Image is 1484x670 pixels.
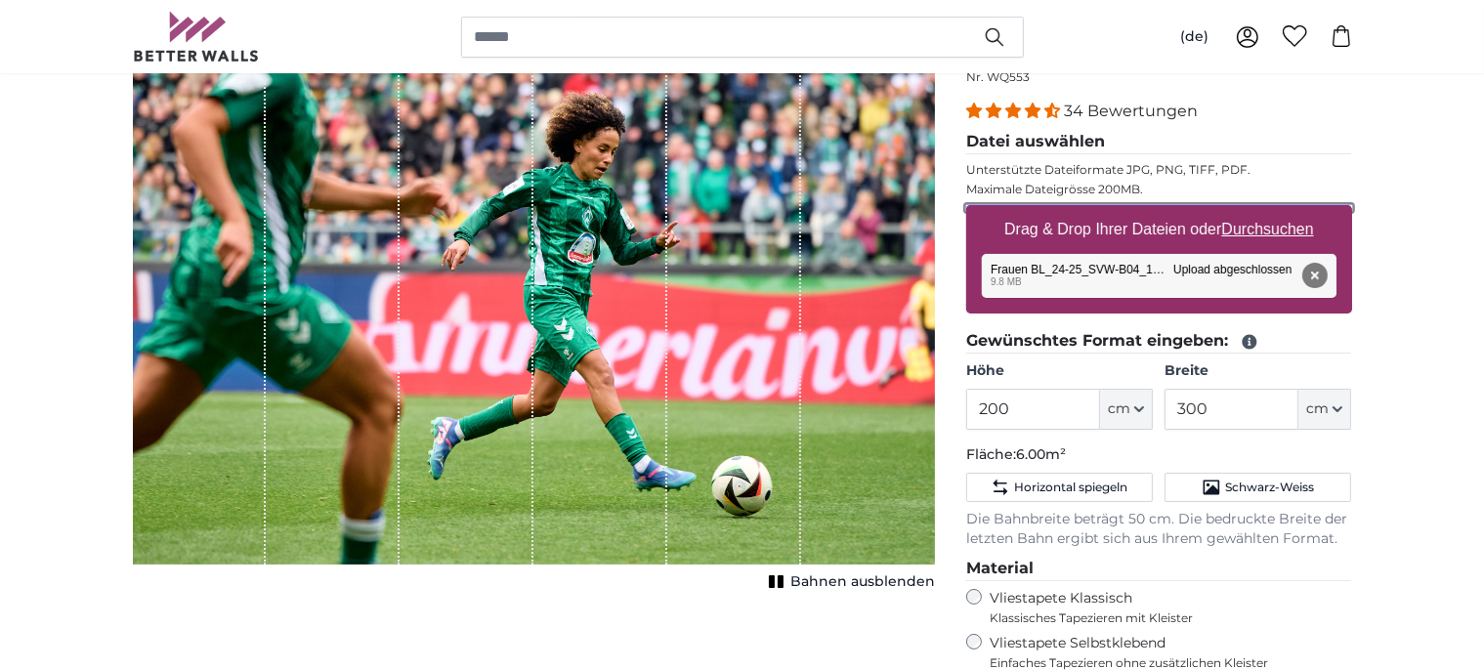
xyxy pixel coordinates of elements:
[1165,20,1224,55] button: (de)
[966,69,1030,84] span: Nr. WQ553
[966,162,1352,178] p: Unterstützte Dateiformate JPG, PNG, TIFF, PDF.
[1064,102,1198,120] span: 34 Bewertungen
[1016,445,1066,463] span: 6.00m²
[1100,389,1153,430] button: cm
[133,29,935,596] div: 1 of 1
[1306,399,1329,419] span: cm
[996,210,1322,249] label: Drag & Drop Ihrer Dateien oder
[133,12,260,62] img: Betterwalls
[966,361,1153,381] label: Höhe
[966,102,1064,120] span: 4.32 stars
[763,568,935,596] button: Bahnen ausblenden
[1108,399,1130,419] span: cm
[1165,473,1351,502] button: Schwarz-Weiss
[966,473,1153,502] button: Horizontal spiegeln
[966,445,1352,465] p: Fläche:
[1221,221,1313,237] u: Durchsuchen
[966,329,1352,354] legend: Gewünschtes Format eingeben:
[790,572,935,592] span: Bahnen ausblenden
[1165,361,1351,381] label: Breite
[966,182,1352,197] p: Maximale Dateigrösse 200MB.
[1298,389,1351,430] button: cm
[1014,480,1127,495] span: Horizontal spiegeln
[966,130,1352,154] legend: Datei auswählen
[966,510,1352,549] p: Die Bahnbreite beträgt 50 cm. Die bedruckte Breite der letzten Bahn ergibt sich aus Ihrem gewählt...
[990,610,1336,626] span: Klassisches Tapezieren mit Kleister
[1225,480,1314,495] span: Schwarz-Weiss
[966,557,1352,581] legend: Material
[990,589,1336,626] label: Vliestapete Klassisch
